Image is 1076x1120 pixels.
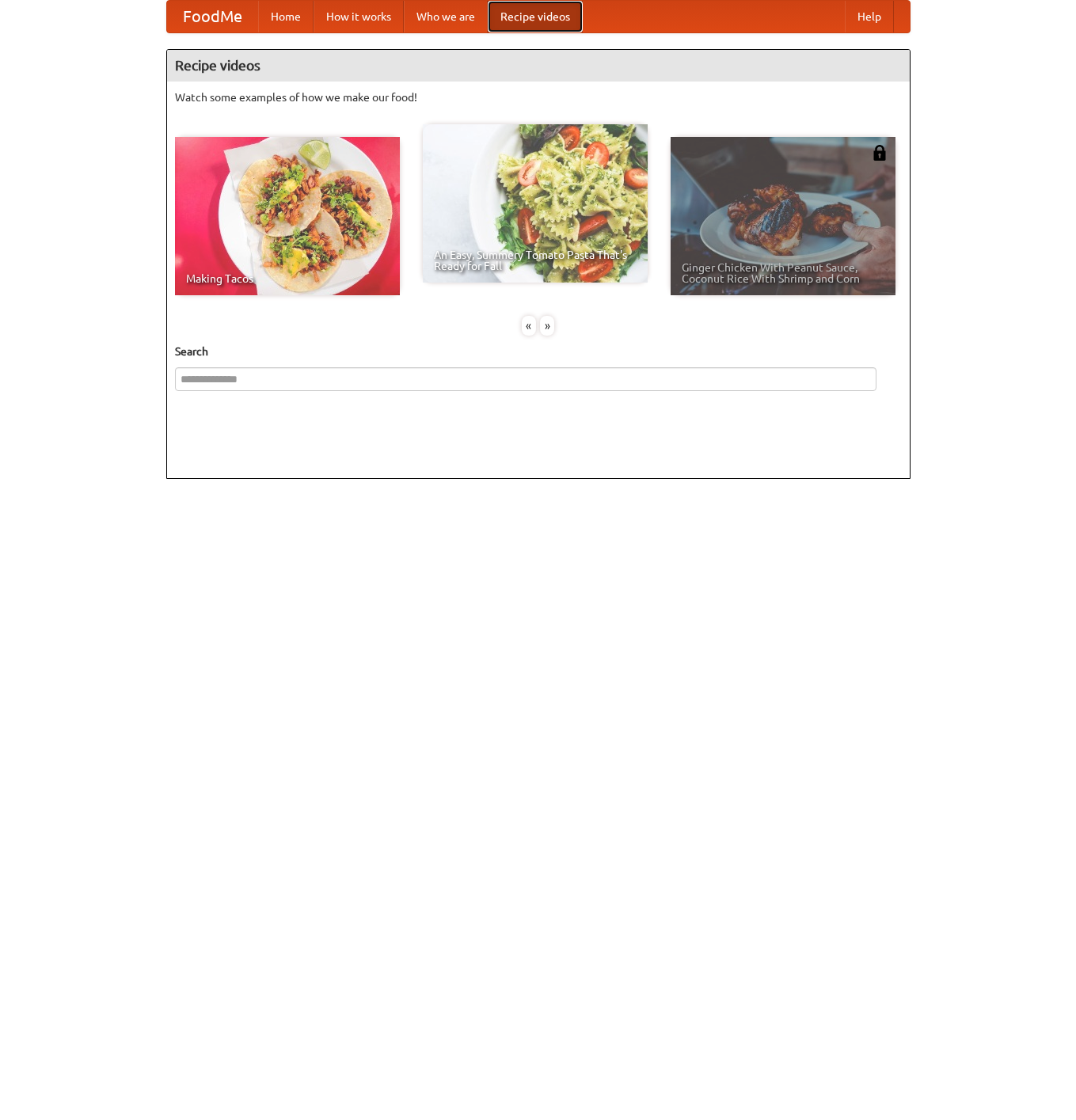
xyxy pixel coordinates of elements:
a: Home [258,1,314,32]
a: Making Tacos [175,137,400,295]
a: Recipe videos [488,1,583,32]
a: An Easy, Summery Tomato Pasta That's Ready for Fall [423,124,648,283]
a: How it works [314,1,404,32]
div: » [540,316,554,336]
a: FoodMe [167,1,258,32]
p: Watch some examples of how we make our food! [175,89,902,105]
h4: Recipe videos [167,50,910,82]
span: Making Tacos [186,273,389,284]
img: 483408.png [872,145,888,161]
div: « [522,316,536,336]
h5: Search [175,344,902,359]
a: Who we are [404,1,488,32]
span: An Easy, Summery Tomato Pasta That's Ready for Fall [434,249,637,271]
a: Help [845,1,894,32]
